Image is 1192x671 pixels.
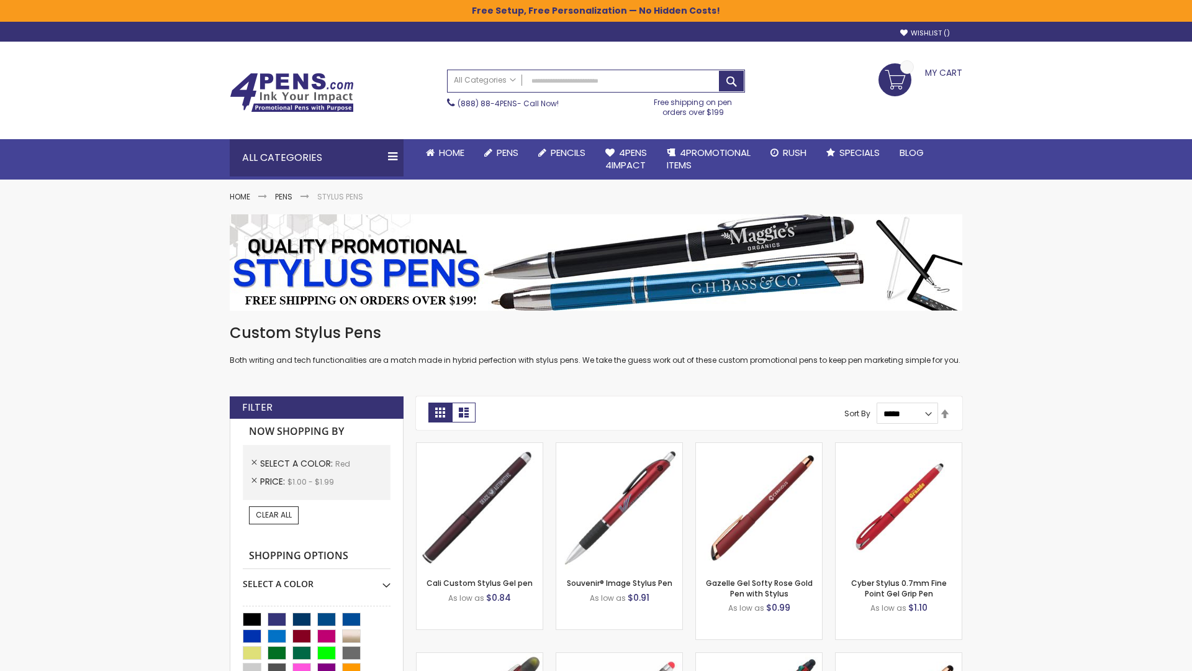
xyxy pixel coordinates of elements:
a: Souvenir® Jalan Highlighter Stylus Pen Combo-Red [417,652,543,663]
a: Home [416,139,474,167]
a: All Categories [448,70,522,91]
a: Cali Custom Stylus Gel pen [427,578,533,588]
span: 4PROMOTIONAL ITEMS [667,146,751,171]
a: Cyber Stylus 0.7mm Fine Point Gel Grip Pen [851,578,947,598]
span: Red [335,459,350,469]
strong: Shopping Options [243,543,391,570]
a: Gazelle Gel Softy Rose Gold Pen with Stylus-Red [696,442,822,453]
a: Wishlist [900,29,950,38]
span: All Categories [454,75,516,85]
div: All Categories [230,139,404,176]
a: Islander Softy Gel with Stylus - ColorJet Imprint-Red [556,652,682,663]
a: Souvenir® Image Stylus Pen [567,578,672,588]
a: Home [230,191,250,202]
span: $0.84 [486,591,511,604]
h1: Custom Stylus Pens [230,323,962,343]
span: Select A Color [260,457,335,470]
img: Cali Custom Stylus Gel pen-Red [417,443,543,569]
span: Home [439,146,464,159]
label: Sort By [844,408,870,419]
span: Specials [839,146,880,159]
span: Blog [900,146,924,159]
a: Rush [761,139,816,167]
img: Cyber Stylus 0.7mm Fine Point Gel Grip Pen-Red [836,443,962,569]
span: - Call Now! [458,98,559,109]
span: $1.10 [908,601,928,614]
img: Gazelle Gel Softy Rose Gold Pen with Stylus-Red [696,443,822,569]
span: $1.00 - $1.99 [287,477,334,487]
a: 4Pens4impact [595,139,657,180]
span: As low as [870,603,906,613]
span: 4Pens 4impact [605,146,647,171]
span: Price [260,475,287,488]
span: Clear All [256,509,292,520]
strong: Now Shopping by [243,419,391,445]
div: Free shipping on pen orders over $199 [641,93,746,117]
span: $0.99 [766,601,790,614]
a: Pens [275,191,292,202]
a: Specials [816,139,890,167]
span: Pencils [551,146,585,159]
img: 4Pens Custom Pens and Promotional Products [230,73,354,112]
a: Clear All [249,506,299,524]
a: Pencils [528,139,595,167]
a: Pens [474,139,528,167]
span: As low as [448,593,484,603]
a: 4PROMOTIONALITEMS [657,139,761,180]
span: $0.91 [628,591,649,604]
img: Souvenir® Image Stylus Pen-Red [556,443,682,569]
img: Stylus Pens [230,214,962,311]
a: Cali Custom Stylus Gel pen-Red [417,442,543,453]
a: (888) 88-4PENS [458,98,517,109]
span: Pens [497,146,518,159]
a: Orbitor 4 Color Assorted Ink Metallic Stylus Pens-Red [696,652,822,663]
strong: Filter [242,401,273,414]
a: Cyber Stylus 0.7mm Fine Point Gel Grip Pen-Red [836,442,962,453]
span: Rush [783,146,806,159]
a: Gazelle Gel Softy Rose Gold Pen with Stylus - ColorJet-Red [836,652,962,663]
a: Souvenir® Image Stylus Pen-Red [556,442,682,453]
strong: Grid [428,403,452,422]
div: Select A Color [243,569,391,590]
span: As low as [728,603,764,613]
strong: Stylus Pens [317,191,363,202]
div: Both writing and tech functionalities are a match made in hybrid perfection with stylus pens. We ... [230,323,962,366]
span: As low as [590,593,626,603]
a: Blog [890,139,934,167]
a: Gazelle Gel Softy Rose Gold Pen with Stylus [706,578,813,598]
